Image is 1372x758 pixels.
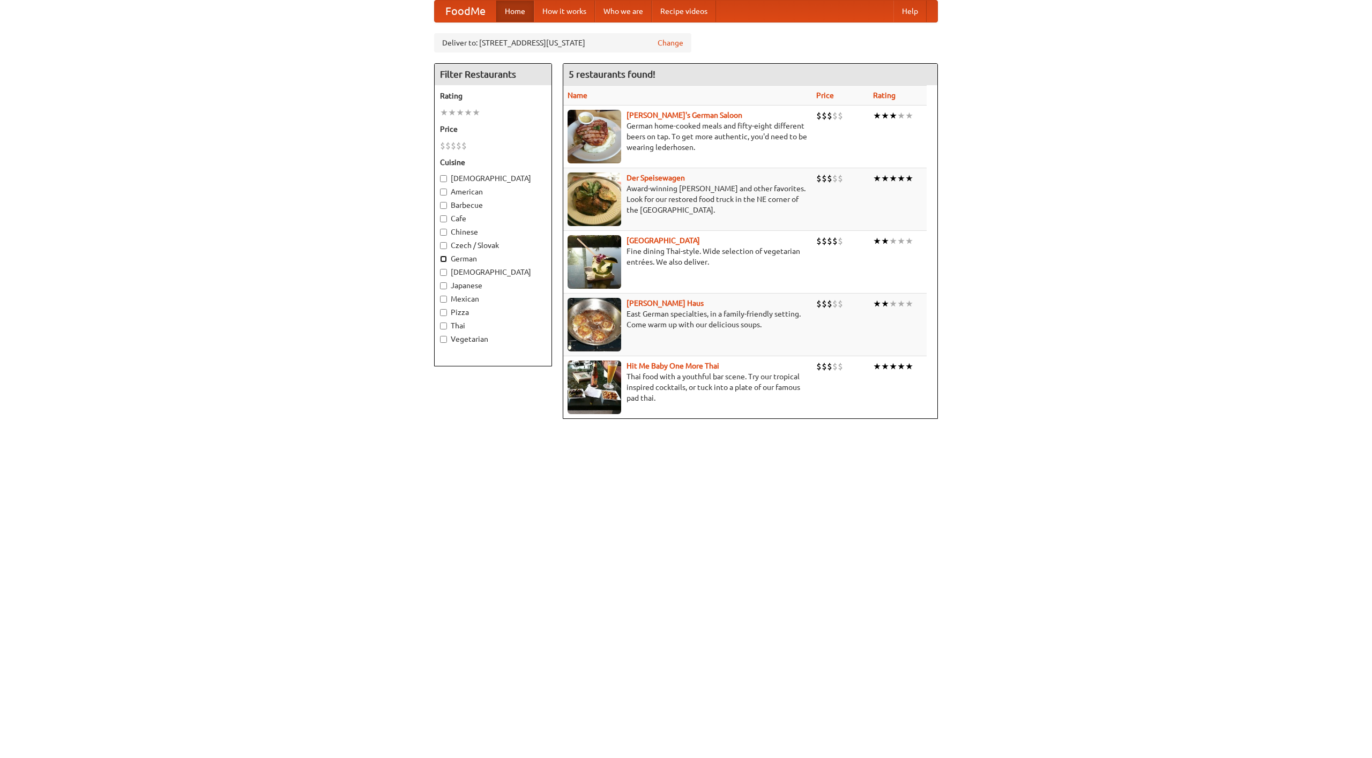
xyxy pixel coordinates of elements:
li: $ [822,298,827,310]
li: $ [832,110,838,122]
li: $ [827,298,832,310]
label: Japanese [440,280,546,291]
li: ★ [905,110,913,122]
label: Thai [440,320,546,331]
a: [PERSON_NAME]'s German Saloon [627,111,742,119]
li: ★ [873,361,881,372]
a: Who we are [595,1,652,22]
a: Der Speisewagen [627,174,685,182]
b: Hit Me Baby One More Thai [627,362,719,370]
li: ★ [889,361,897,372]
input: Czech / Slovak [440,242,447,249]
li: $ [832,235,838,247]
li: $ [827,172,832,184]
p: Thai food with a youthful bar scene. Try our tropical inspired cocktails, or tuck into a plate of... [568,371,808,403]
input: [DEMOGRAPHIC_DATA] [440,269,447,276]
li: ★ [897,298,905,310]
img: babythai.jpg [568,361,621,414]
li: $ [445,140,451,152]
img: kohlhaus.jpg [568,298,621,351]
li: $ [822,110,827,122]
a: FoodMe [435,1,496,22]
div: Deliver to: [STREET_ADDRESS][US_STATE] [434,33,691,52]
li: ★ [897,172,905,184]
a: Recipe videos [652,1,716,22]
input: Japanese [440,282,447,289]
a: Help [893,1,927,22]
b: [PERSON_NAME] Haus [627,299,704,307]
input: American [440,189,447,196]
input: Thai [440,322,447,329]
li: $ [838,235,843,247]
li: $ [456,140,461,152]
li: ★ [873,298,881,310]
li: ★ [873,235,881,247]
input: Barbecue [440,202,447,209]
label: Chinese [440,227,546,237]
li: ★ [897,110,905,122]
input: Chinese [440,229,447,236]
label: Czech / Slovak [440,240,546,251]
li: $ [816,235,822,247]
label: [DEMOGRAPHIC_DATA] [440,267,546,277]
li: $ [440,140,445,152]
li: $ [827,235,832,247]
h5: Cuisine [440,157,546,168]
label: German [440,253,546,264]
li: $ [838,172,843,184]
li: ★ [889,172,897,184]
label: American [440,186,546,197]
li: $ [827,110,832,122]
li: ★ [905,361,913,372]
li: ★ [881,361,889,372]
li: ★ [889,110,897,122]
li: ★ [889,235,897,247]
li: $ [816,361,822,372]
a: Name [568,91,587,100]
p: German home-cooked meals and fifty-eight different beers on tap. To get more authentic, you'd nee... [568,121,808,153]
li: $ [838,361,843,372]
li: ★ [448,107,456,118]
h5: Price [440,124,546,134]
li: ★ [881,172,889,184]
li: ★ [905,172,913,184]
p: Fine dining Thai-style. Wide selection of vegetarian entrées. We also deliver. [568,246,808,267]
a: Rating [873,91,896,100]
li: $ [827,361,832,372]
li: $ [822,172,827,184]
li: $ [838,298,843,310]
li: ★ [440,107,448,118]
li: $ [832,172,838,184]
li: ★ [881,110,889,122]
ng-pluralize: 5 restaurants found! [569,69,655,79]
li: $ [816,298,822,310]
a: [GEOGRAPHIC_DATA] [627,236,700,245]
a: How it works [534,1,595,22]
a: Price [816,91,834,100]
input: Pizza [440,309,447,316]
li: $ [838,110,843,122]
label: Cafe [440,213,546,224]
li: $ [822,235,827,247]
li: $ [832,298,838,310]
img: satay.jpg [568,235,621,289]
label: Barbecue [440,200,546,211]
li: ★ [881,235,889,247]
li: ★ [456,107,464,118]
li: $ [832,361,838,372]
img: esthers.jpg [568,110,621,163]
li: ★ [889,298,897,310]
input: Mexican [440,296,447,303]
li: $ [451,140,456,152]
input: Cafe [440,215,447,222]
li: $ [816,172,822,184]
li: $ [822,361,827,372]
p: Award-winning [PERSON_NAME] and other favorites. Look for our restored food truck in the NE corne... [568,183,808,215]
li: ★ [897,361,905,372]
img: speisewagen.jpg [568,172,621,226]
input: German [440,256,447,262]
label: Pizza [440,307,546,318]
input: Vegetarian [440,336,447,343]
label: Mexican [440,294,546,304]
